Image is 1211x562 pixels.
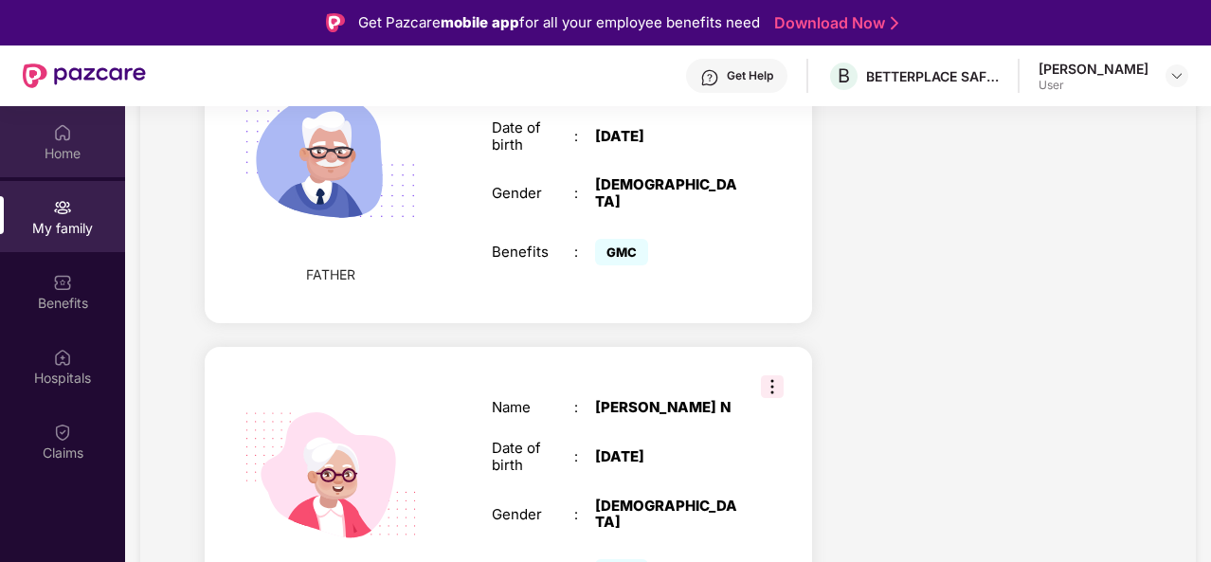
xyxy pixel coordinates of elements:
div: Date of birth [492,119,574,154]
img: Logo [326,13,345,32]
img: Stroke [891,13,898,33]
div: [DATE] [595,128,739,145]
div: User [1039,78,1148,93]
div: : [574,185,595,202]
div: : [574,244,595,261]
img: svg+xml;base64,PHN2ZyB3aWR0aD0iMjAiIGhlaWdodD0iMjAiIHZpZXdCb3g9IjAgMCAyMCAyMCIgZmlsbD0ibm9uZSIgeG... [53,198,72,217]
img: svg+xml;base64,PHN2ZyBpZD0iQmVuZWZpdHMiIHhtbG5zPSJodHRwOi8vd3d3LnczLm9yZy8yMDAwL3N2ZyIgd2lkdGg9Ij... [53,273,72,292]
div: : [574,399,595,416]
strong: mobile app [441,13,519,31]
img: svg+xml;base64,PHN2ZyBpZD0iRHJvcGRvd24tMzJ4MzIiIHhtbG5zPSJodHRwOi8vd3d3LnczLm9yZy8yMDAwL3N2ZyIgd2... [1169,68,1184,83]
div: Benefits [492,244,574,261]
span: FATHER [306,264,355,285]
img: svg+xml;base64,PHN2ZyB4bWxucz0iaHR0cDovL3d3dy53My5vcmcvMjAwMC9zdmciIHhtbG5zOnhsaW5rPSJodHRwOi8vd3... [221,45,440,263]
img: svg+xml;base64,PHN2ZyBpZD0iSGVscC0zMngzMiIgeG1sbnM9Imh0dHA6Ly93d3cudzMub3JnLzIwMDAvc3ZnIiB3aWR0aD... [700,68,719,87]
img: svg+xml;base64,PHN2ZyBpZD0iSG9zcGl0YWxzIiB4bWxucz0iaHR0cDovL3d3dy53My5vcmcvMjAwMC9zdmciIHdpZHRoPS... [53,348,72,367]
div: [DEMOGRAPHIC_DATA] [595,176,739,210]
div: BETTERPLACE SAFETY SOLUTIONS PRIVATE LIMITED [866,67,999,85]
img: svg+xml;base64,PHN2ZyBpZD0iSG9tZSIgeG1sbnM9Imh0dHA6Ly93d3cudzMub3JnLzIwMDAvc3ZnIiB3aWR0aD0iMjAiIG... [53,123,72,142]
span: B [838,64,850,87]
div: [PERSON_NAME] N [595,399,739,416]
div: [DEMOGRAPHIC_DATA] [595,498,739,532]
div: Gender [492,506,574,523]
div: [DATE] [595,448,739,465]
img: svg+xml;base64,PHN2ZyB3aWR0aD0iMzIiIGhlaWdodD0iMzIiIHZpZXdCb3g9IjAgMCAzMiAzMiIgZmlsbD0ibm9uZSIgeG... [761,375,784,398]
div: Get Pazcare for all your employee benefits need [358,11,760,34]
div: Gender [492,185,574,202]
img: svg+xml;base64,PHN2ZyBpZD0iQ2xhaW0iIHhtbG5zPSJodHRwOi8vd3d3LnczLm9yZy8yMDAwL3N2ZyIgd2lkdGg9IjIwIi... [53,423,72,442]
div: : [574,448,595,465]
div: Date of birth [492,440,574,474]
span: GMC [595,239,648,265]
div: : [574,128,595,145]
a: Download Now [774,13,893,33]
img: New Pazcare Logo [23,63,146,88]
div: [PERSON_NAME] [1039,60,1148,78]
div: Get Help [727,68,773,83]
div: : [574,506,595,523]
div: Name [492,399,574,416]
